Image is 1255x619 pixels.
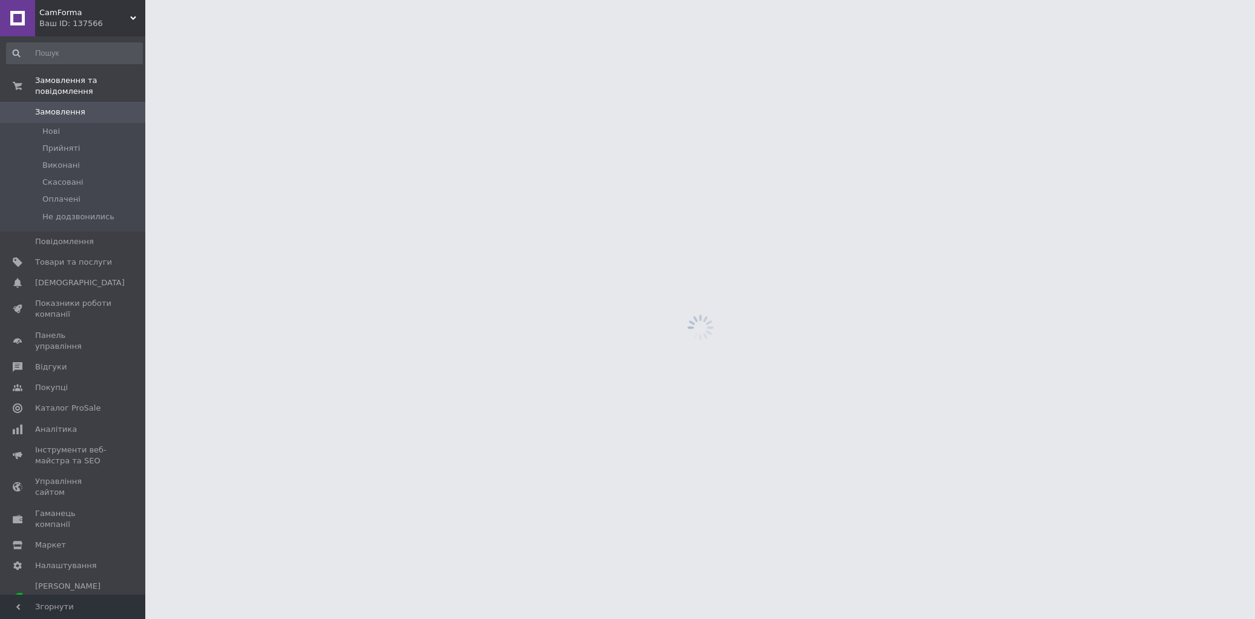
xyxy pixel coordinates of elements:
[35,403,100,414] span: Каталог ProSale
[35,581,112,614] span: [PERSON_NAME] та рахунки
[35,508,112,530] span: Гаманець компанії
[6,42,143,64] input: Пошук
[42,194,81,205] span: Оплачені
[35,277,125,288] span: [DEMOGRAPHIC_DATA]
[35,424,77,435] span: Аналітика
[35,540,66,551] span: Маркет
[42,177,84,188] span: Скасовані
[35,257,112,268] span: Товари та послуги
[35,330,112,352] span: Панель управління
[35,107,85,118] span: Замовлення
[39,18,145,29] div: Ваш ID: 137566
[35,75,145,97] span: Замовлення та повідомлення
[42,126,60,137] span: Нові
[684,311,717,344] img: spinner_grey-bg-hcd09dd2d8f1a785e3413b09b97f8118e7.gif
[42,143,80,154] span: Прийняті
[35,476,112,498] span: Управління сайтом
[35,445,112,466] span: Інструменти веб-майстра та SEO
[35,560,97,571] span: Налаштування
[35,382,68,393] span: Покупці
[39,7,130,18] span: CamForma
[35,298,112,320] span: Показники роботи компанії
[42,160,80,171] span: Виконані
[35,236,94,247] span: Повідомлення
[35,362,67,372] span: Відгуки
[42,211,114,222] span: Не додзвонились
